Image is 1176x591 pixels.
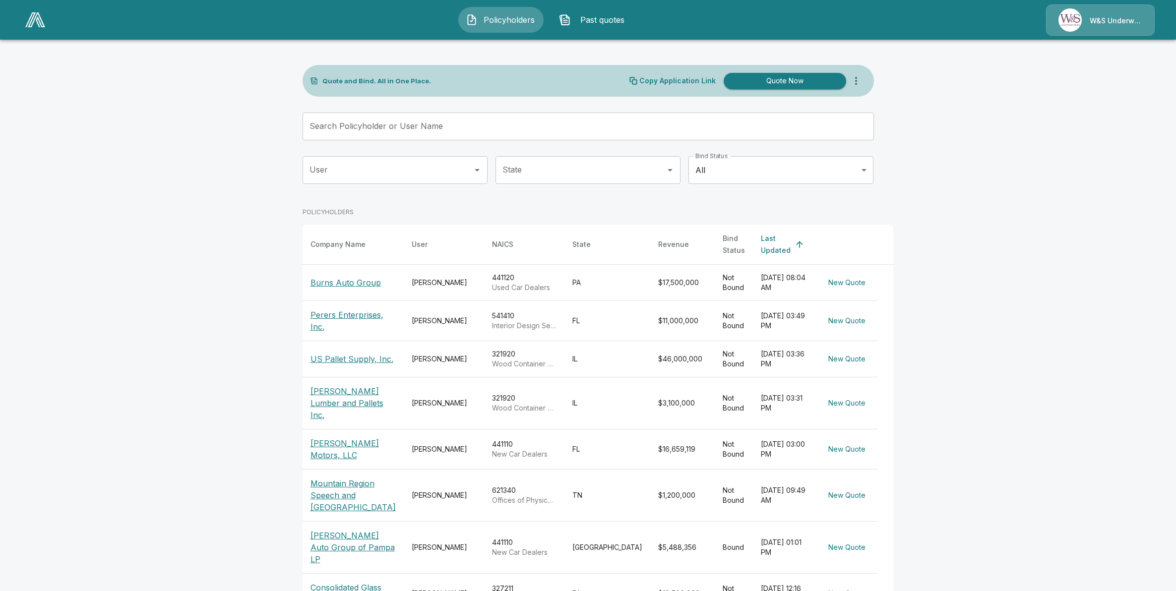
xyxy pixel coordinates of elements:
button: New Quote [824,274,869,292]
p: Copy Application Link [639,77,716,84]
a: Quote Now [720,73,846,89]
div: All [688,156,873,184]
p: POLICYHOLDERS [303,208,354,217]
td: [DATE] 03:36 PM [753,341,816,377]
button: Quote Now [724,73,846,89]
p: Perers Enterprises, Inc. [310,309,396,333]
div: [PERSON_NAME] [412,444,476,454]
p: [PERSON_NAME] Auto Group of Pampa LP [310,530,396,565]
td: $16,659,119 [650,429,715,470]
td: $17,500,000 [650,265,715,301]
td: [DATE] 03:31 PM [753,377,816,429]
div: 321920 [492,349,557,369]
div: Revenue [658,238,689,250]
p: Used Car Dealers [492,283,557,293]
img: Past quotes Icon [559,14,571,26]
div: [PERSON_NAME] [412,354,476,364]
td: Not Bound [715,470,753,522]
p: Wood Container and Pallet Manufacturing [492,403,557,413]
p: New Car Dealers [492,449,557,459]
button: New Quote [824,350,869,368]
td: Not Bound [715,301,753,341]
div: 441110 [492,439,557,459]
button: Policyholders IconPolicyholders [458,7,544,33]
td: PA [564,265,650,301]
td: TN [564,470,650,522]
button: Past quotes IconPast quotes [552,7,637,33]
td: [DATE] 01:01 PM [753,522,816,574]
td: $1,200,000 [650,470,715,522]
div: User [412,238,428,250]
a: Agency IconW&S Underwriters [1046,4,1155,36]
td: [DATE] 03:49 PM [753,301,816,341]
button: Open [470,163,484,177]
td: Not Bound [715,265,753,301]
p: Quote and Bind. All in One Place. [322,78,431,84]
button: Open [663,163,677,177]
div: Last Updated [761,233,791,256]
td: [DATE] 09:49 AM [753,470,816,522]
button: New Quote [824,312,869,330]
td: FL [564,301,650,341]
p: New Car Dealers [492,547,557,557]
button: New Quote [824,538,869,557]
td: Not Bound [715,429,753,470]
p: [PERSON_NAME] Lumber and Pallets Inc. [310,385,396,421]
div: 441120 [492,273,557,293]
p: US Pallet Supply, Inc. [310,353,393,365]
td: [GEOGRAPHIC_DATA] [564,522,650,574]
label: Bind Status [695,152,728,160]
td: $46,000,000 [650,341,715,377]
td: $11,000,000 [650,301,715,341]
img: AA Logo [25,12,45,27]
th: Bind Status [715,225,753,265]
span: Policyholders [482,14,536,26]
div: [PERSON_NAME] [412,278,476,288]
td: $3,100,000 [650,377,715,429]
div: Company Name [310,238,366,250]
p: Mountain Region Speech and [GEOGRAPHIC_DATA] [310,477,396,513]
p: Offices of Physical, Occupational and Speech Therapists, and Audiologists [492,495,557,505]
span: Past quotes [575,14,629,26]
td: Not Bound [715,341,753,377]
td: $5,488,356 [650,522,715,574]
div: State [572,238,591,250]
div: [PERSON_NAME] [412,542,476,552]
div: [PERSON_NAME] [412,490,476,500]
td: Bound [715,522,753,574]
td: [DATE] 08:04 AM [753,265,816,301]
div: NAICS [492,238,513,250]
td: FL [564,429,650,470]
div: [PERSON_NAME] [412,316,476,326]
div: 441110 [492,537,557,557]
p: Burns Auto Group [310,277,381,289]
img: Policyholders Icon [466,14,478,26]
td: IL [564,377,650,429]
button: New Quote [824,394,869,413]
div: 541410 [492,311,557,331]
td: IL [564,341,650,377]
button: New Quote [824,440,869,459]
button: more [846,71,866,91]
p: W&S Underwriters [1090,16,1142,26]
td: [DATE] 03:00 PM [753,429,816,470]
td: Not Bound [715,377,753,429]
p: [PERSON_NAME] Motors, LLC [310,437,396,461]
div: 321920 [492,393,557,413]
div: 621340 [492,485,557,505]
div: [PERSON_NAME] [412,398,476,408]
p: Interior Design Services [492,321,557,331]
img: Agency Icon [1058,8,1082,32]
button: New Quote [824,486,869,505]
p: Wood Container and Pallet Manufacturing [492,359,557,369]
